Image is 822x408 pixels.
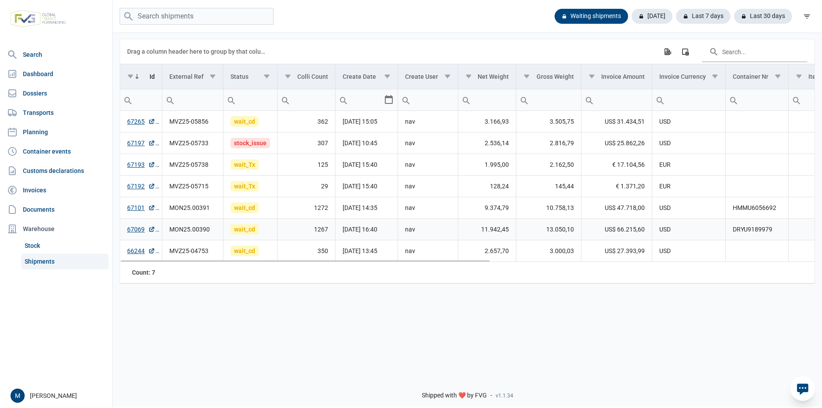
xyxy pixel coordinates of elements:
a: 67192 [127,182,155,191]
a: Shipments [21,254,109,269]
a: Transports [4,104,109,121]
button: M [11,389,25,403]
td: EUR [652,176,725,197]
div: Column Chooser [677,44,693,59]
span: Show filter options for column 'Create User' [444,73,451,80]
td: nav [398,176,458,197]
a: 67197 [127,139,155,147]
input: Filter cell [120,89,162,110]
a: 66244 [127,246,155,255]
td: Filter cell [516,89,581,111]
td: Filter cell [652,89,725,111]
span: Show filter options for column 'Item Count' [796,73,802,80]
div: Data grid toolbar [127,39,807,64]
div: Search box [516,89,532,110]
td: MVZ25-04753 [162,240,223,262]
td: Filter cell [726,89,789,111]
td: nav [398,197,458,219]
span: wait_Tx [230,159,259,170]
img: FVG - Global freight forwarding [7,7,69,31]
a: Documents [4,201,109,218]
td: 1.995,00 [458,154,516,176]
span: wait_cd [230,224,259,235]
div: Status [230,73,248,80]
div: Drag a column header here to group by that column [127,44,268,59]
td: 125 [278,154,336,176]
span: Show filter options for column 'Id' [127,73,134,80]
a: Customs declarations [4,162,109,180]
a: Stock [21,238,109,254]
span: Show filter options for column 'Net Weight' [465,73,472,80]
td: 307 [278,132,336,154]
td: DRYU9189979 [726,219,789,240]
td: Filter cell [458,89,516,111]
td: MON25.00390 [162,219,223,240]
div: Id Count: 7 [127,268,155,277]
td: 10.758,13 [516,197,581,219]
div: Search box [278,89,293,110]
div: filter [799,8,815,24]
td: 3.000,03 [516,240,581,262]
td: Column Invoice Currency [652,64,725,89]
div: Container Nr [733,73,768,80]
a: Search [4,46,109,63]
td: 13.050,10 [516,219,581,240]
span: € 1.371,20 [616,182,645,191]
td: MVZ25-05738 [162,154,223,176]
div: Search box [726,89,742,110]
td: USD [652,197,725,219]
td: nav [398,219,458,240]
td: 9.374,79 [458,197,516,219]
td: MVZ25-05856 [162,111,223,132]
input: Filter cell [398,89,458,110]
span: [DATE] 13:45 [343,247,377,254]
input: Filter cell [336,89,384,110]
td: 1272 [278,197,336,219]
div: Search box [398,89,414,110]
td: 11.942,45 [458,219,516,240]
span: v1.1.34 [496,392,513,399]
td: Filter cell [120,89,162,111]
td: 3.166,93 [458,111,516,132]
span: US$ 27.393,99 [605,246,645,255]
td: Column Invoice Amount [581,64,652,89]
div: [PERSON_NAME] [11,389,107,403]
span: Show filter options for column 'External Ref' [209,73,216,80]
td: HMMU6056692 [726,197,789,219]
span: Show filter options for column 'Invoice Amount' [588,73,595,80]
a: Container events [4,143,109,160]
span: Show filter options for column 'Gross Weight' [523,73,530,80]
div: Gross Weight [537,73,574,80]
span: wait_cd [230,202,259,213]
a: 67193 [127,160,155,169]
td: 2.536,14 [458,132,516,154]
td: 145,44 [516,176,581,197]
span: [DATE] 10:45 [343,140,377,147]
div: External Ref [169,73,204,80]
div: Data grid with 7 rows and 18 columns [120,39,815,283]
td: 128,24 [458,176,516,197]
span: US$ 25.862,26 [605,139,645,147]
div: Create User [405,73,438,80]
input: Search in the data grid [702,41,807,62]
td: nav [398,132,458,154]
td: 2.816,79 [516,132,581,154]
span: US$ 47.718,00 [605,203,645,212]
td: 29 [278,176,336,197]
div: Create Date [343,73,376,80]
span: - [490,392,492,400]
div: Export all data to Excel [659,44,675,59]
td: USD [652,240,725,262]
span: Show filter options for column 'Invoice Currency' [712,73,718,80]
td: Column Status [223,64,278,89]
td: 362 [278,111,336,132]
td: Filter cell [278,89,336,111]
a: Invoices [4,181,109,199]
div: Net Weight [478,73,509,80]
input: Filter cell [458,89,516,110]
span: wait_cd [230,246,259,256]
span: US$ 66.215,60 [605,225,645,234]
td: Filter cell [336,89,398,111]
div: Search box [789,89,804,110]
